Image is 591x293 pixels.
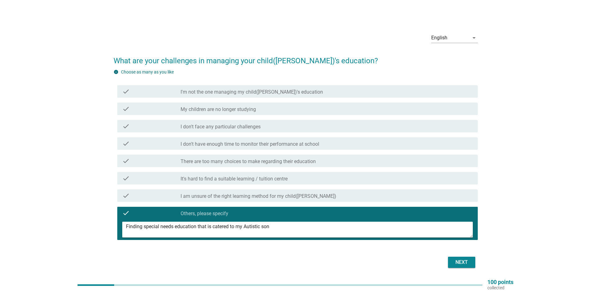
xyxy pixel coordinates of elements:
[453,259,470,266] div: Next
[114,49,478,66] h2: What are your challenges in managing your child([PERSON_NAME])'s education?
[122,192,130,199] i: check
[181,193,336,199] label: I am unsure of the right learning method for my child([PERSON_NAME])
[122,88,130,95] i: check
[122,122,130,130] i: check
[487,279,513,285] p: 100 points
[181,106,256,113] label: My children are no longer studying
[181,211,228,217] label: Others, please specify
[181,176,288,182] label: It's hard to find a suitable learning / tuition centre
[122,140,130,147] i: check
[181,158,316,165] label: There are too many choices to make regarding their education
[122,209,130,217] i: check
[114,69,119,74] i: info
[122,105,130,113] i: check
[122,175,130,182] i: check
[181,141,319,147] label: I don't have enough time to monitor their performance at school
[181,89,323,95] label: I'm not the one managing my child([PERSON_NAME])'s education
[487,285,513,291] p: collected
[181,124,261,130] label: I don't face any particular challenges
[122,157,130,165] i: check
[121,69,174,74] label: Choose as many as you like
[431,35,447,41] div: English
[448,257,475,268] button: Next
[470,34,478,42] i: arrow_drop_down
